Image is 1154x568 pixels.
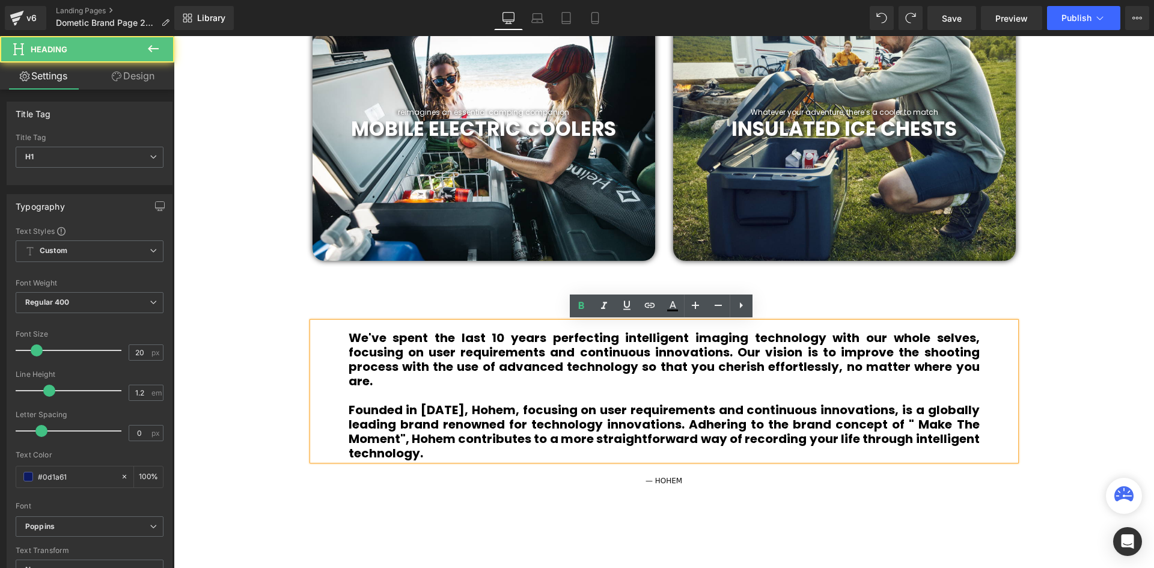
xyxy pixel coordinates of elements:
[139,72,481,81] h1: reimagines an essential camping companion
[16,133,163,142] div: Title Tag
[16,226,163,236] div: Text Styles
[56,18,156,28] span: Dometic Brand Page 2025
[175,293,806,353] b: We've spent the last 10 years perfecting intelligent imaging technology with our whole selves, fo...
[16,279,163,287] div: Font Weight
[995,12,1028,25] span: Preview
[16,546,163,555] div: Text Transform
[25,298,70,307] b: Regular 400
[494,6,523,30] a: Desktop
[197,13,225,23] span: Library
[558,79,783,107] b: INSULATED ICE CHESTS
[151,429,162,437] span: px
[464,264,517,280] i: About Us
[523,6,552,30] a: Laptop
[134,466,163,487] div: %
[581,6,609,30] a: Mobile
[40,246,67,256] b: Custom
[870,6,894,30] button: Undo
[175,365,806,426] b: Founded in [DATE], Hohem, focusing on user requirements and continuous innovations, is a globally...
[90,63,177,90] a: Design
[148,439,833,451] p: — HOHEM
[25,522,55,532] i: Poppins
[1113,527,1142,556] div: Open Intercom Messenger
[151,349,162,356] span: px
[56,6,179,16] a: Landing Pages
[177,79,442,107] b: MOBILE ELECTRIC COOLERS
[552,6,581,30] a: Tablet
[981,6,1042,30] a: Preview
[16,370,163,379] div: Line Height
[899,6,923,30] button: Redo
[16,102,51,119] div: Title Tag
[1047,6,1120,30] button: Publish
[16,330,163,338] div: Font Size
[16,502,163,510] div: Font
[499,72,842,81] h1: Whatever your adventure, there’s a cooler to match
[1061,13,1091,23] span: Publish
[24,10,39,26] div: v6
[31,44,67,54] span: Heading
[1125,6,1149,30] button: More
[38,470,115,483] input: Color
[942,12,962,25] span: Save
[5,6,46,30] a: v6
[16,411,163,419] div: Letter Spacing
[25,152,34,161] b: H1
[16,195,65,212] div: Typography
[16,451,163,459] div: Text Color
[151,389,162,397] span: em
[174,6,234,30] a: New Library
